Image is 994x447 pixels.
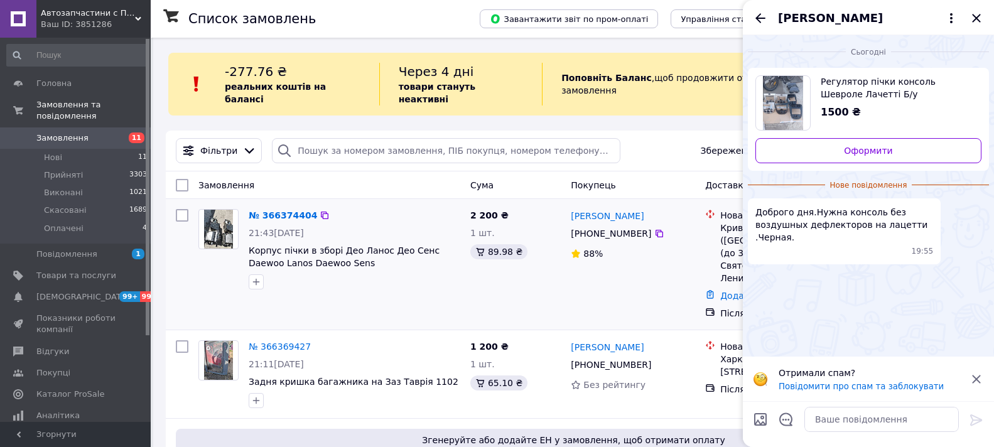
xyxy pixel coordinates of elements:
span: 21:43[DATE] [249,228,304,238]
span: 1 200 ₴ [470,342,509,352]
span: Аналітика [36,410,80,421]
span: Повідомлення [36,249,97,260]
div: Ваш ID: 3851286 [41,19,151,30]
span: Скасовані [44,205,87,216]
span: Збережені фільтри: [701,144,792,157]
span: Без рейтингу [583,380,646,390]
a: Задня кришка багажника на Заз Таврія 1102 [249,377,458,387]
span: Через 4 дні [399,64,474,79]
img: Фото товару [204,341,234,380]
a: [PERSON_NAME] [571,341,644,353]
span: Доставка та оплата [705,180,797,190]
img: Фото товару [204,210,234,249]
img: 6629346027_w640_h640_regulyator-pichki-konsol.jpg [763,76,804,130]
div: , щоб продовжити отримувати замовлення [542,63,847,105]
input: Пошук за номером замовлення, ПІБ покупця, номером телефону, Email, номером накладної [272,138,620,163]
span: 1021 [129,187,147,198]
span: Покупці [36,367,70,379]
div: 12.10.2025 [748,45,989,58]
div: [PHONE_NUMBER] [568,356,654,374]
span: Товари та послуги [36,270,116,281]
span: Фільтри [200,144,237,157]
span: 1 [132,249,144,259]
a: № 366369427 [249,342,311,352]
span: 88% [583,249,603,259]
span: Головна [36,78,72,89]
span: 21:11[DATE] [249,359,304,369]
span: 11 [138,152,147,163]
b: товари стануть неактивні [399,82,475,104]
a: [PERSON_NAME] [571,210,644,222]
span: Доброго дня.Нужна консоль без воздушных дефлекторов на лацетти .Черная. [755,206,933,244]
a: Фото товару [198,340,239,380]
span: 1 шт. [470,359,495,369]
button: [PERSON_NAME] [778,10,959,26]
span: Регулятор пічки консоль Шевроле Лачетті Б/у [821,75,971,100]
div: Харків, №25: просп. [STREET_ADDRESS] [720,353,856,378]
a: Корпус пічки в зборі Део Ланос Део Сенс Daewoo Lanos Daewoo Sens [249,245,440,268]
span: Покупець [571,180,615,190]
span: Каталог ProSale [36,389,104,400]
a: Оформити [755,138,981,163]
button: Управління статусами [671,9,787,28]
a: Фото товару [198,209,239,249]
span: [DEMOGRAPHIC_DATA] [36,291,129,303]
a: № 366374404 [249,210,317,220]
span: Відгуки [36,346,69,357]
span: Виконані [44,187,83,198]
span: Нові [44,152,62,163]
button: Назад [753,11,768,26]
span: Автозапчастини с Польші. [41,8,135,19]
span: Згенеруйте або додайте ЕН у замовлення, щоб отримати оплату [181,434,966,446]
button: Закрити [969,11,984,26]
div: 89.98 ₴ [470,244,527,259]
button: Повідомити про спам та заблокувати [779,382,944,391]
span: 3303 [129,170,147,181]
button: Завантажити звіт по пром-оплаті [480,9,658,28]
span: Сьогодні [846,47,891,58]
span: 1500 ₴ [821,106,861,118]
h1: Список замовлень [188,11,316,26]
div: Післяплата [720,383,856,396]
p: Отримали спам? [779,367,961,379]
span: 11 [129,132,144,143]
div: Нова Пошта [720,340,856,353]
span: Оплачені [44,223,84,234]
a: Переглянути товар [755,75,981,131]
span: 19:55 12.10.2025 [912,246,934,257]
span: 99+ [119,291,140,302]
img: :exclamation: [187,75,206,94]
span: Нове повідомлення [825,180,912,191]
div: Нова Пошта [720,209,856,222]
span: Cума [470,180,494,190]
span: 2 200 ₴ [470,210,509,220]
span: Прийняті [44,170,83,181]
span: Замовлення та повідомлення [36,99,151,122]
span: Завантажити звіт по пром-оплаті [490,13,648,24]
span: Управління статусами [681,14,777,24]
div: [PHONE_NUMBER] [568,225,654,242]
img: :face_with_monocle: [753,372,768,387]
span: 4 [143,223,147,234]
div: 65.10 ₴ [470,375,527,390]
span: Показники роботи компанії [36,313,116,335]
div: Післяплата [720,307,856,320]
input: Пошук [6,44,148,67]
button: Відкрити шаблони відповідей [778,411,794,428]
span: 1 шт. [470,228,495,238]
span: Замовлення [36,132,89,144]
span: -277.76 ₴ [225,64,287,79]
span: Замовлення [198,180,254,190]
span: 1689 [129,205,147,216]
b: Поповніть Баланс [561,73,652,83]
span: 99+ [140,291,161,302]
div: Кривой Рог ([GEOGRAPHIC_DATA].), №7 (до 30 кг на одно место): ул. Свято-[PERSON_NAME] (ран. Ленин... [720,222,856,284]
span: [PERSON_NAME] [778,10,883,26]
b: реальних коштів на балансі [225,82,326,104]
a: Додати ЕН [720,291,770,301]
